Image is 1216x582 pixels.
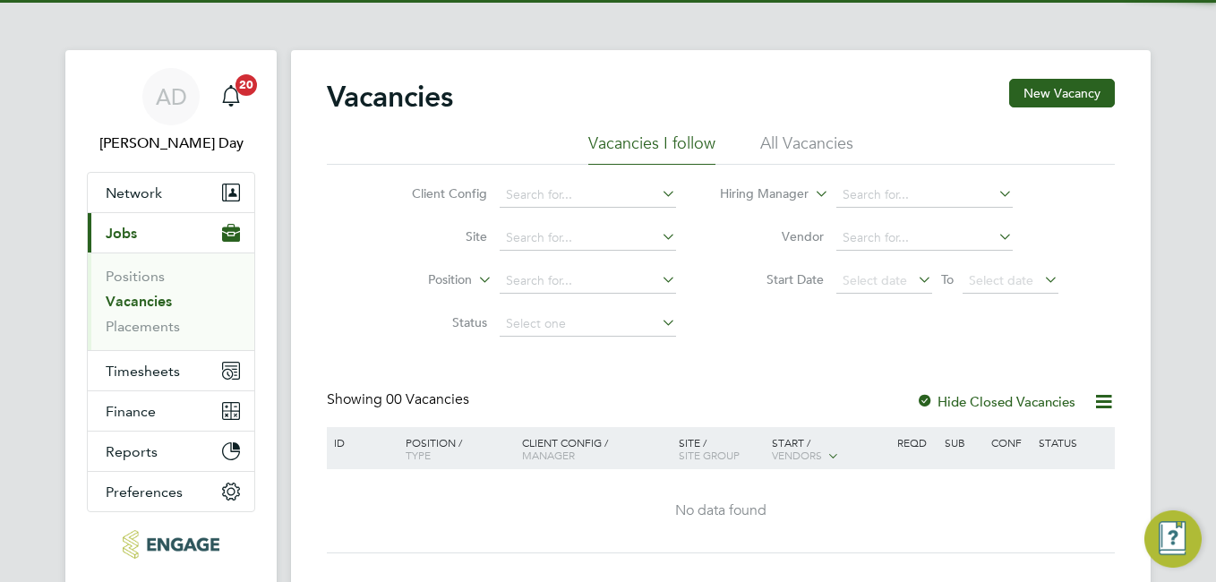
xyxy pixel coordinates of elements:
[106,318,180,335] a: Placements
[500,312,676,337] input: Select one
[674,427,768,470] div: Site /
[88,173,254,212] button: Network
[88,472,254,511] button: Preferences
[327,390,473,409] div: Showing
[87,530,255,559] a: Go to home page
[384,314,487,330] label: Status
[500,269,676,294] input: Search for...
[106,484,183,501] span: Preferences
[106,225,137,242] span: Jobs
[500,183,676,208] input: Search for...
[330,427,392,458] div: ID
[679,448,740,462] span: Site Group
[106,443,158,460] span: Reports
[843,272,907,288] span: Select date
[936,268,959,291] span: To
[767,427,893,472] div: Start /
[384,185,487,201] label: Client Config
[235,74,257,96] span: 20
[406,448,431,462] span: Type
[123,530,218,559] img: morganhunt-logo-retina.png
[1034,427,1112,458] div: Status
[106,293,172,310] a: Vacancies
[916,393,1075,410] label: Hide Closed Vacancies
[88,432,254,471] button: Reports
[721,228,824,244] label: Vendor
[327,79,453,115] h2: Vacancies
[588,133,715,165] li: Vacancies I follow
[760,133,853,165] li: All Vacancies
[1009,79,1115,107] button: New Vacancy
[987,427,1033,458] div: Conf
[369,271,472,289] label: Position
[384,228,487,244] label: Site
[1144,510,1202,568] button: Engage Resource Center
[156,85,187,108] span: AD
[518,427,674,470] div: Client Config /
[836,183,1013,208] input: Search for...
[706,185,809,203] label: Hiring Manager
[386,390,469,408] span: 00 Vacancies
[330,501,1112,520] div: No data found
[836,226,1013,251] input: Search for...
[88,213,254,252] button: Jobs
[88,252,254,350] div: Jobs
[106,184,162,201] span: Network
[106,363,180,380] span: Timesheets
[969,272,1033,288] span: Select date
[213,68,249,125] a: 20
[522,448,575,462] span: Manager
[772,448,822,462] span: Vendors
[87,133,255,154] span: Amie Day
[106,403,156,420] span: Finance
[88,351,254,390] button: Timesheets
[893,427,939,458] div: Reqd
[88,391,254,431] button: Finance
[392,427,518,470] div: Position /
[940,427,987,458] div: Sub
[87,68,255,154] a: AD[PERSON_NAME] Day
[500,226,676,251] input: Search for...
[106,268,165,285] a: Positions
[721,271,824,287] label: Start Date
